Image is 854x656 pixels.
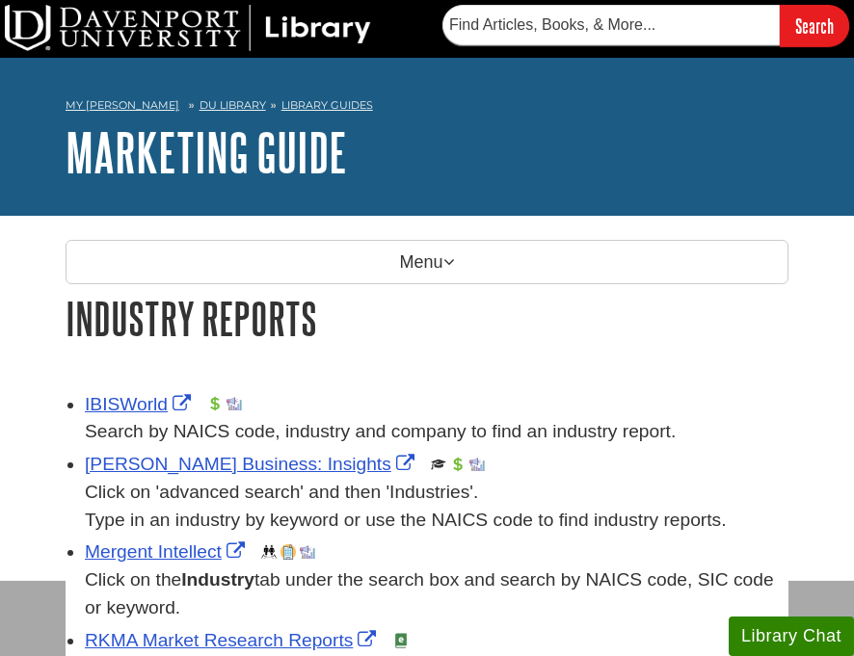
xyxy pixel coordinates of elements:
a: Marketing Guide [66,122,347,182]
img: DU Library [5,5,371,51]
div: Click on 'advanced search' and then 'Industries'. Type in an industry by keyword or use the NAICS... [85,479,788,535]
b: Industry [181,569,254,590]
img: Demographics [261,544,277,560]
input: Search [780,5,849,46]
a: Link opens in new window [85,454,419,474]
input: Find Articles, Books, & More... [442,5,780,45]
img: Industry Report [227,396,242,411]
a: DU Library [200,98,266,112]
img: Scholarly or Peer Reviewed [431,457,446,472]
button: Library Chat [729,617,854,656]
form: Searches DU Library's articles, books, and more [442,5,849,46]
a: Link opens in new window [85,541,250,562]
img: Financial Report [207,396,223,411]
img: e-Book [393,633,409,648]
img: Industry Report [300,544,315,560]
h1: Industry Reports [66,294,788,343]
div: Click on the tab under the search box and search by NAICS code, SIC code or keyword. [85,566,788,622]
img: Company Information [280,544,296,560]
a: Library Guides [281,98,373,112]
a: My [PERSON_NAME] [66,97,179,114]
img: Industry Report [469,457,485,472]
nav: breadcrumb [66,92,788,123]
p: Menu [66,240,788,284]
a: Link opens in new window [85,394,196,414]
div: Search by NAICS code, industry and company to find an industry report. [85,418,788,446]
a: Link opens in new window [85,630,381,650]
img: Financial Report [450,457,466,472]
